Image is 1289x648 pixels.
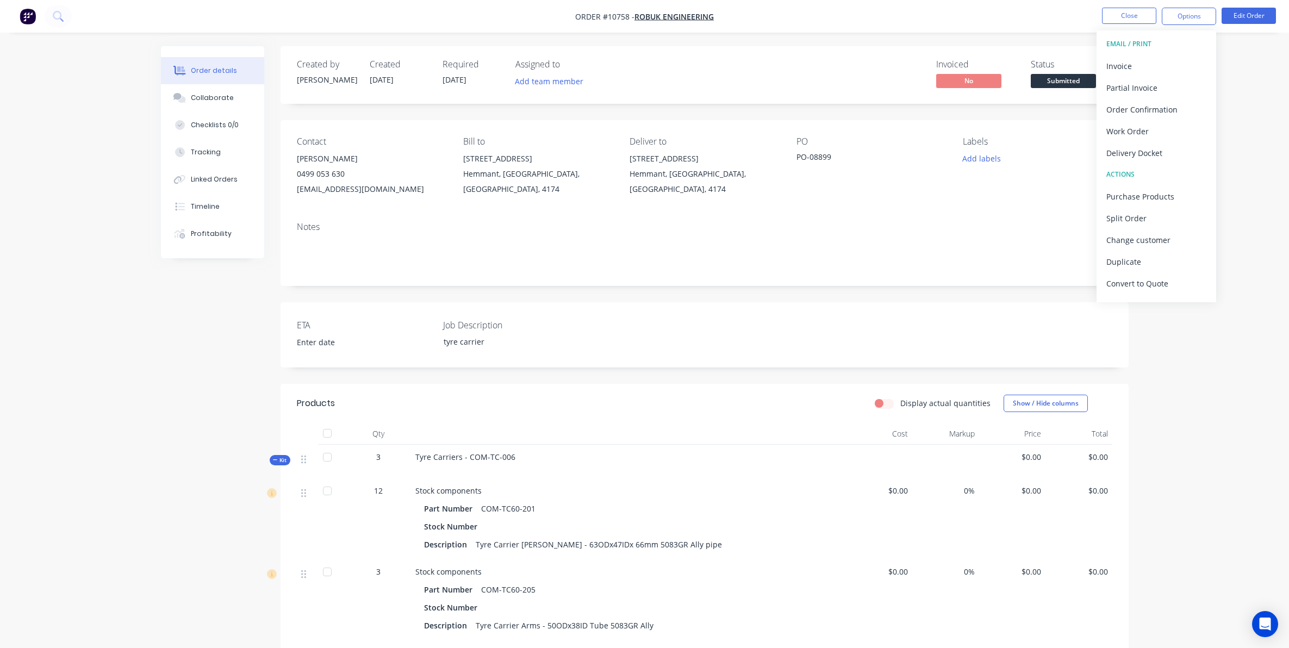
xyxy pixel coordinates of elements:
[1106,37,1206,51] div: EMAIL / PRINT
[917,566,975,577] span: 0%
[1106,123,1206,139] div: Work Order
[957,151,1007,166] button: Add labels
[963,136,1112,147] div: Labels
[1097,77,1216,98] button: Partial Invoice
[161,220,264,247] button: Profitability
[983,485,1042,496] span: $0.00
[443,59,502,70] div: Required
[424,600,482,615] div: Stock Number
[415,485,482,496] span: Stock components
[1097,164,1216,185] button: ACTIONS
[1106,276,1206,291] div: Convert to Quote
[161,84,264,111] button: Collaborate
[297,182,446,197] div: [EMAIL_ADDRESS][DOMAIN_NAME]
[630,136,779,147] div: Deliver to
[435,334,571,350] div: tyre carrier
[191,66,237,76] div: Order details
[1102,8,1156,24] button: Close
[376,566,381,577] span: 3
[297,151,446,197] div: [PERSON_NAME]0499 053 630[EMAIL_ADDRESS][DOMAIN_NAME]
[936,59,1018,70] div: Invoiced
[1097,98,1216,120] button: Order Confirmation
[850,485,908,496] span: $0.00
[376,451,381,463] span: 3
[846,423,913,445] div: Cost
[424,519,482,534] div: Stock Number
[161,111,264,139] button: Checklists 0/0
[424,537,471,552] div: Description
[463,151,612,166] div: [STREET_ADDRESS]
[1162,8,1216,25] button: Options
[936,74,1001,88] span: No
[1097,142,1216,164] button: Delivery Docket
[424,582,477,597] div: Part Number
[912,423,979,445] div: Markup
[1045,423,1112,445] div: Total
[1097,55,1216,77] button: Invoice
[1050,566,1108,577] span: $0.00
[191,93,234,103] div: Collaborate
[270,455,290,465] div: Kit
[297,166,446,182] div: 0499 053 630
[1031,74,1096,88] span: Submitted
[415,452,515,462] span: Tyre Carriers - COM-TC-006
[161,139,264,166] button: Tracking
[1106,58,1206,74] div: Invoice
[1106,297,1206,313] div: Archive
[515,59,624,70] div: Assigned to
[979,423,1046,445] div: Price
[463,151,612,197] div: [STREET_ADDRESS]Hemmant, [GEOGRAPHIC_DATA], [GEOGRAPHIC_DATA], 4174
[1050,451,1108,463] span: $0.00
[1031,59,1112,70] div: Status
[917,485,975,496] span: 0%
[370,59,429,70] div: Created
[1106,80,1206,96] div: Partial Invoice
[850,566,908,577] span: $0.00
[1106,232,1206,248] div: Change customer
[424,618,471,633] div: Description
[983,451,1042,463] span: $0.00
[796,136,945,147] div: PO
[20,8,36,24] img: Factory
[634,11,714,22] a: Robuk Engineering
[297,59,357,70] div: Created by
[1097,251,1216,272] button: Duplicate
[424,501,477,516] div: Part Number
[273,456,287,464] span: Kit
[297,151,446,166] div: [PERSON_NAME]
[1097,120,1216,142] button: Work Order
[346,423,411,445] div: Qty
[297,136,446,147] div: Contact
[471,537,726,552] div: Tyre Carrier [PERSON_NAME] - 63ODx47IDx 66mm 5083GR Ally pipe
[297,319,433,332] label: ETA
[471,618,658,633] div: Tyre Carrier Arms - 50ODx38ID Tube 5083GR Ally
[575,11,634,22] span: Order #10758 -
[1106,102,1206,117] div: Order Confirmation
[191,202,220,211] div: Timeline
[463,136,612,147] div: Bill to
[1106,254,1206,270] div: Duplicate
[1097,33,1216,55] button: EMAIL / PRINT
[1222,8,1276,24] button: Edit Order
[1106,145,1206,161] div: Delivery Docket
[1097,272,1216,294] button: Convert to Quote
[161,166,264,193] button: Linked Orders
[1106,210,1206,226] div: Split Order
[297,74,357,85] div: [PERSON_NAME]
[161,193,264,220] button: Timeline
[630,166,779,197] div: Hemmant, [GEOGRAPHIC_DATA], [GEOGRAPHIC_DATA], 4174
[1097,207,1216,229] button: Split Order
[983,566,1042,577] span: $0.00
[1097,294,1216,316] button: Archive
[289,334,425,351] input: Enter date
[191,120,239,130] div: Checklists 0/0
[900,397,991,409] label: Display actual quantities
[443,74,466,85] span: [DATE]
[1050,485,1108,496] span: $0.00
[515,74,589,89] button: Add team member
[463,166,612,197] div: Hemmant, [GEOGRAPHIC_DATA], [GEOGRAPHIC_DATA], 4174
[374,485,383,496] span: 12
[415,566,482,577] span: Stock components
[297,222,1112,232] div: Notes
